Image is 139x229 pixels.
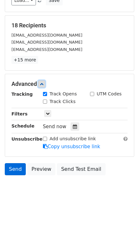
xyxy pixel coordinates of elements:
label: Add unsubscribe link [50,135,96,142]
div: Tiện ích trò chuyện [107,198,139,229]
label: UTM Codes [97,91,122,97]
label: Track Clicks [50,98,76,105]
a: Copy unsubscribe link [43,144,100,149]
a: Send Test Email [57,163,105,175]
strong: Filters [11,111,28,116]
strong: Schedule [11,123,34,128]
iframe: Chat Widget [107,198,139,229]
h5: 18 Recipients [11,22,128,29]
strong: Tracking [11,92,33,97]
small: [EMAIL_ADDRESS][DOMAIN_NAME] [11,33,82,38]
strong: Unsubscribe [11,136,43,142]
h5: Advanced [11,80,128,87]
small: [EMAIL_ADDRESS][DOMAIN_NAME] [11,40,82,45]
a: Preview [27,163,55,175]
label: Track Opens [50,91,77,97]
a: Send [5,163,26,175]
small: [EMAIL_ADDRESS][DOMAIN_NAME] [11,47,82,52]
span: Send now [43,124,66,129]
a: +15 more [11,56,38,64]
